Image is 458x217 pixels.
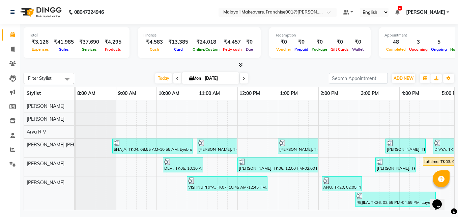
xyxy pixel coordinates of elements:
[359,89,380,98] a: 3:00 PM
[293,38,310,46] div: ₹0
[279,140,317,152] div: [PERSON_NAME], TK09, 01:00 PM-02:00 PM, [DEMOGRAPHIC_DATA] Root Touch-Up ([MEDICAL_DATA] Free)
[27,142,104,148] span: [PERSON_NAME] [PERSON_NAME]
[356,193,435,206] div: REJILA, TK26, 02:55 PM-04:55 PM, Layer Cut,U /V Straight cut
[350,38,365,46] div: ₹0
[329,73,388,83] input: Search Appointment
[275,32,365,38] div: Redemption
[188,177,267,190] div: VISHNUPRIYA, TK07, 10:45 AM-12:45 PM, Offer Nano Plastia Any length
[51,38,77,46] div: ₹41,985
[29,32,124,38] div: Total
[17,3,63,22] img: logo
[191,38,221,46] div: ₹24,018
[27,103,64,109] span: [PERSON_NAME]
[203,73,236,83] input: 2025-09-01
[27,161,64,167] span: [PERSON_NAME]
[113,140,192,152] div: SHAJA, TK04, 08:55 AM-10:55 AM, Eyebrows Threading, Half Leg Waxing
[350,47,365,52] span: Wallet
[278,89,299,98] a: 1:00 PM
[429,47,449,52] span: Ongoing
[28,75,52,81] span: Filter Stylist
[29,38,51,46] div: ₹3,126
[57,47,70,52] span: Sales
[103,47,123,52] span: Products
[27,129,46,135] span: Arya R V
[74,3,104,22] b: 08047224946
[77,38,102,46] div: ₹37,690
[143,38,166,46] div: ₹4,583
[394,76,413,81] span: ADD NEW
[76,89,97,98] a: 8:00 AM
[197,89,222,98] a: 11:00 AM
[329,38,350,46] div: ₹0
[191,47,221,52] span: Online/Custom
[275,38,293,46] div: ₹0
[244,47,255,52] span: Due
[155,73,172,83] span: Today
[392,74,415,83] button: ADD NEW
[221,38,244,46] div: ₹4,457
[407,47,429,52] span: Upcoming
[293,47,310,52] span: Prepaid
[319,89,340,98] a: 2:00 PM
[188,76,203,81] span: Mon
[395,9,399,15] a: 4
[384,47,407,52] span: Completed
[164,159,202,171] div: DEVI, TK05, 10:10 AM-11:10 AM, Eyebrows Threading
[116,89,138,98] a: 9:00 AM
[172,47,184,52] span: Card
[221,47,244,52] span: Petty cash
[310,38,329,46] div: ₹0
[198,140,236,152] div: [PERSON_NAME], TK06, 11:00 AM-12:00 PM, Keratin Spa
[143,32,255,38] div: Finance
[310,47,329,52] span: Package
[376,159,415,171] div: [PERSON_NAME], TK21, 03:25 PM-04:25 PM, Eyebrows Threading
[30,47,51,52] span: Expenses
[244,38,255,46] div: ₹0
[322,177,361,190] div: ANU, TK20, 02:05 PM-03:05 PM, [DEMOGRAPHIC_DATA] Normal Hair Cut
[102,38,124,46] div: ₹4,295
[27,90,41,96] span: Stylist
[80,47,98,52] span: Services
[238,89,262,98] a: 12:00 PM
[27,179,64,186] span: [PERSON_NAME]
[166,38,191,46] div: ₹13,385
[329,47,350,52] span: Gift Cards
[157,89,181,98] a: 10:00 AM
[406,9,445,16] span: [PERSON_NAME]
[400,89,421,98] a: 4:00 PM
[407,38,429,46] div: 3
[429,38,449,46] div: 5
[27,116,64,122] span: [PERSON_NAME]
[430,190,451,210] iframe: chat widget
[386,140,425,152] div: [PERSON_NAME], TK23, 03:40 PM-04:40 PM, Anti -[MEDICAL_DATA] Treatment
[148,47,161,52] span: Cash
[398,6,402,10] span: 4
[238,159,317,171] div: [PERSON_NAME], TK06, 12:00 PM-02:00 PM, Keratin Spa,Eyebrows Threading
[384,38,407,46] div: 48
[275,47,293,52] span: Voucher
